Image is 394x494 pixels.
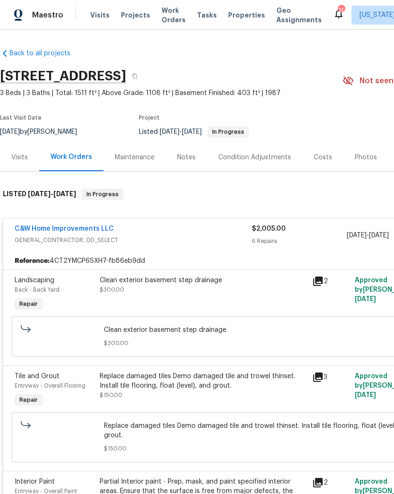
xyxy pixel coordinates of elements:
[100,287,124,293] span: $300.00
[162,6,186,25] span: Work Orders
[53,191,76,197] span: [DATE]
[115,153,154,162] div: Maintenance
[369,232,389,239] span: [DATE]
[11,153,28,162] div: Visits
[100,392,122,398] span: $150.00
[252,225,286,232] span: $2,005.00
[90,10,110,20] span: Visits
[197,12,217,18] span: Tasks
[182,129,202,135] span: [DATE]
[160,129,202,135] span: -
[28,191,76,197] span: -
[121,10,150,20] span: Projects
[355,153,377,162] div: Photos
[15,383,86,389] span: Entryway - Overall Flooring
[3,189,76,200] h6: LISTED
[32,10,63,20] span: Maestro
[355,392,376,399] span: [DATE]
[314,153,332,162] div: Costs
[15,225,114,232] a: C&W Home Improvements LLC
[15,488,77,494] span: Entryway - Overall Paint
[139,129,249,135] span: Listed
[218,153,291,162] div: Condition Adjustments
[347,231,389,240] span: -
[51,152,92,162] div: Work Orders
[16,299,42,309] span: Repair
[312,477,349,488] div: 2
[177,153,196,162] div: Notes
[28,191,51,197] span: [DATE]
[15,235,252,245] span: GENERAL_CONTRACTOR, OD_SELECT
[15,277,54,284] span: Landscaping
[100,372,307,390] div: Replace damaged tiles Demo damaged tile and trowel thinset. Install tile flooring, float (level),...
[276,6,322,25] span: Geo Assignments
[338,6,344,15] div: 11
[83,190,122,199] span: In Progress
[347,232,367,239] span: [DATE]
[208,129,248,135] span: In Progress
[100,276,307,285] div: Clean exterior basement step drainage
[16,395,42,405] span: Repair
[312,372,349,383] div: 3
[355,296,376,303] span: [DATE]
[126,68,143,85] button: Copy Address
[160,129,180,135] span: [DATE]
[228,10,265,20] span: Properties
[139,115,160,121] span: Project
[15,287,60,293] span: Back - Back Yard
[312,276,349,287] div: 2
[15,373,60,380] span: Tile and Grout
[15,478,55,485] span: Interior Paint
[252,236,347,246] div: 6 Repairs
[15,256,50,266] b: Reference:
